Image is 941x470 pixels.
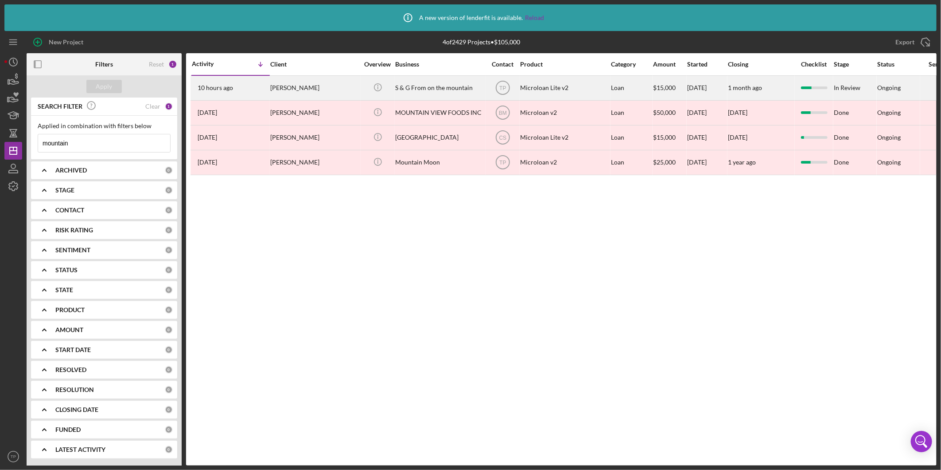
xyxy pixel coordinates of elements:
div: 0 [165,406,173,414]
div: Microloan v2 [520,101,609,125]
div: Microloan Lite v2 [520,76,609,100]
div: S & G From on the mountain [395,76,484,100]
div: 1 [165,102,173,110]
b: STAGE [55,187,74,194]
b: STATUS [55,266,78,274]
time: 2025-01-30 00:28 [198,134,217,141]
div: 0 [165,226,173,234]
div: 0 [165,186,173,194]
div: 0 [165,326,173,334]
div: Stage [834,61,876,68]
time: [DATE] [728,109,747,116]
div: New Project [49,33,83,51]
div: 0 [165,366,173,374]
div: [PERSON_NAME] [270,151,359,174]
div: Ongoing [877,159,901,166]
b: RESOLVED [55,366,86,373]
div: Ongoing [877,109,901,116]
b: PRODUCT [55,306,85,313]
div: 0 [165,386,173,394]
div: Started [687,61,727,68]
text: TP [11,454,16,459]
div: 4 of 2429 Projects • $105,000 [443,39,521,46]
div: Contact [486,61,519,68]
div: Ongoing [877,84,901,91]
div: Checklist [795,61,833,68]
button: New Project [27,33,92,51]
div: 0 [165,246,173,254]
time: 1 year ago [728,158,756,166]
b: RISK RATING [55,227,93,234]
div: Activity [192,60,231,67]
div: A new version of lenderfit is available. [397,7,544,29]
div: Product [520,61,609,68]
time: 1 month ago [728,84,762,91]
time: [DATE] [728,133,747,141]
div: [DATE] [687,151,727,174]
b: CONTACT [55,207,84,214]
div: MOUNTAIN VIEW FOODS INC [395,101,484,125]
div: Microloan v2 [520,151,609,174]
text: TP [499,85,506,91]
div: $50,000 [653,101,686,125]
b: AMOUNT [55,326,83,333]
b: LATEST ACTIVITY [55,446,105,453]
button: TP [4,448,22,466]
div: [GEOGRAPHIC_DATA] [395,126,484,149]
div: Loan [611,76,652,100]
div: [PERSON_NAME] [270,101,359,125]
button: Export [887,33,937,51]
div: $25,000 [653,151,686,174]
div: Done [834,126,876,149]
b: Filters [95,61,113,68]
div: $15,000 [653,76,686,100]
b: STATE [55,286,73,294]
div: Overview [361,61,394,68]
div: Done [834,101,876,125]
b: SEARCH FILTER [38,103,82,110]
b: START DATE [55,346,91,353]
div: Applied in combination with filters below [38,122,171,129]
div: [PERSON_NAME] [270,76,359,100]
b: SENTIMENT [55,247,90,254]
div: 0 [165,426,173,434]
div: [DATE] [687,126,727,149]
div: Mountain Moon [395,151,484,174]
div: Done [834,151,876,174]
div: Reset [149,61,164,68]
div: [PERSON_NAME] [270,126,359,149]
div: Loan [611,101,652,125]
div: $15,000 [653,126,686,149]
div: 0 [165,266,173,274]
a: Reload [525,14,544,21]
text: BM [499,110,507,116]
div: 0 [165,346,173,354]
div: 0 [165,286,173,294]
time: 2024-01-25 18:45 [198,159,217,166]
div: 0 [165,206,173,214]
div: 0 [165,446,173,454]
b: FUNDED [55,426,81,433]
div: 1 [168,60,177,69]
div: Loan [611,151,652,174]
div: Loan [611,126,652,149]
div: Status [877,61,920,68]
b: ARCHIVED [55,167,87,174]
div: Ongoing [877,134,901,141]
time: 2025-02-08 01:23 [198,109,217,116]
div: Open Intercom Messenger [911,431,932,452]
b: RESOLUTION [55,386,94,393]
button: Apply [86,80,122,93]
div: Amount [653,61,686,68]
div: Clear [145,103,160,110]
div: Apply [96,80,113,93]
div: Category [611,61,652,68]
div: 0 [165,306,173,314]
text: TP [499,160,506,166]
div: Export [895,33,914,51]
div: [DATE] [687,101,727,125]
b: CLOSING DATE [55,406,98,413]
div: In Review [834,76,876,100]
div: Microloan Lite v2 [520,126,609,149]
time: 2025-09-02 14:37 [198,84,233,91]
